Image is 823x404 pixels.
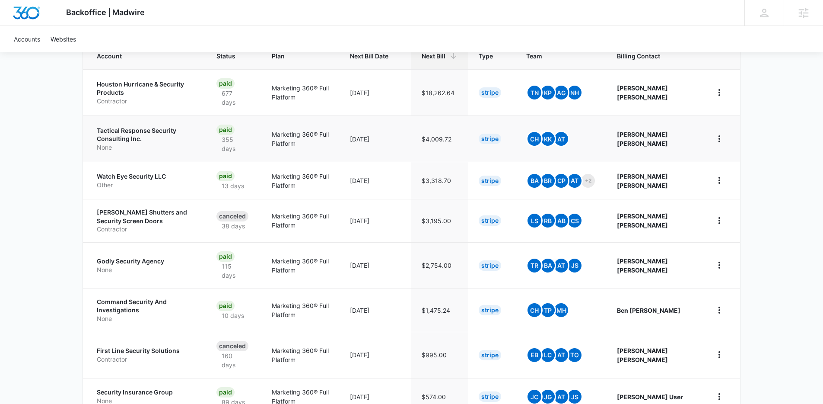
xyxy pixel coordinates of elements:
[479,176,501,186] div: Stripe
[97,181,196,189] p: Other
[97,225,196,234] p: Contractor
[712,303,726,317] button: home
[340,242,411,289] td: [DATE]
[479,305,501,315] div: Stripe
[411,332,468,378] td: $995.00
[479,51,493,61] span: Type
[554,214,568,228] span: AB
[97,172,196,181] p: Watch Eye Security LLC
[617,51,692,61] span: Billing Contact
[617,347,668,363] strong: [PERSON_NAME] [PERSON_NAME]
[9,26,45,52] a: Accounts
[340,332,411,378] td: [DATE]
[45,26,81,52] a: Websites
[554,348,568,362] span: AT
[568,348,582,362] span: TO
[541,86,555,99] span: KP
[216,311,249,320] p: 10 days
[350,51,388,61] span: Next Bill Date
[272,172,329,190] p: Marketing 360® Full Platform
[340,115,411,162] td: [DATE]
[527,303,541,317] span: CH
[97,51,183,61] span: Account
[554,390,568,404] span: AT
[216,211,248,221] div: Canceled
[526,51,584,61] span: Team
[581,174,595,188] span: +2
[97,298,196,323] a: Command Security And InvestigationsNone
[554,259,568,273] span: AT
[479,260,501,271] div: Stripe
[541,348,555,362] span: LC
[216,262,251,280] p: 115 days
[97,257,196,274] a: Godly Security AgencyNone
[554,132,568,146] span: At
[97,355,196,364] p: Contractor
[541,390,555,404] span: JG
[712,390,726,404] button: home
[411,199,468,242] td: $3,195.00
[554,86,568,99] span: AG
[216,125,235,135] div: Paid
[617,131,668,147] strong: [PERSON_NAME] [PERSON_NAME]
[479,350,501,360] div: Stripe
[617,212,668,229] strong: [PERSON_NAME] [PERSON_NAME]
[216,251,235,262] div: Paid
[617,393,683,401] strong: [PERSON_NAME] User
[422,51,445,61] span: Next Bill
[527,132,541,146] span: CH
[340,162,411,199] td: [DATE]
[541,132,555,146] span: KK
[527,259,541,273] span: TR
[568,174,582,188] span: At
[97,346,196,355] p: First Line Security Solutions
[527,390,541,404] span: JC
[479,391,501,402] div: Stripe
[216,171,235,181] div: Paid
[411,162,468,199] td: $3,318.70
[340,289,411,332] td: [DATE]
[712,214,726,228] button: home
[712,258,726,272] button: home
[617,307,680,314] strong: Ben [PERSON_NAME]
[568,390,582,404] span: JS
[527,214,541,228] span: LS
[97,126,196,152] a: Tactical Response Security Consulting Inc.None
[97,346,196,363] a: First Line Security SolutionsContractor
[97,266,196,274] p: None
[97,208,196,225] p: [PERSON_NAME] Shutters and Security Screen Doors
[554,303,568,317] span: MH
[216,181,249,190] p: 13 days
[411,289,468,332] td: $1,475.24
[340,69,411,115] td: [DATE]
[272,212,329,230] p: Marketing 360® Full Platform
[712,86,726,99] button: home
[712,132,726,146] button: home
[568,259,582,273] span: JS
[712,348,726,362] button: home
[97,314,196,323] p: None
[216,51,238,61] span: Status
[216,221,250,231] p: 38 days
[527,174,541,188] span: BA
[527,86,541,99] span: TN
[97,80,196,106] a: Houston Hurricane & Security ProductsContractor
[568,214,582,228] span: CS
[272,51,329,61] span: Plan
[97,298,196,314] p: Command Security And Investigations
[97,208,196,234] a: [PERSON_NAME] Shutters and Security Screen DoorsContractor
[617,257,668,274] strong: [PERSON_NAME] [PERSON_NAME]
[97,257,196,266] p: Godly Security Agency
[216,135,251,153] p: 355 days
[411,115,468,162] td: $4,009.72
[97,80,196,97] p: Houston Hurricane & Security Products
[617,173,668,189] strong: [PERSON_NAME] [PERSON_NAME]
[568,86,582,99] span: NH
[272,301,329,319] p: Marketing 360® Full Platform
[411,242,468,289] td: $2,754.00
[541,303,555,317] span: TP
[340,199,411,242] td: [DATE]
[216,387,235,398] div: Paid
[216,351,251,369] p: 160 days
[216,78,235,89] div: Paid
